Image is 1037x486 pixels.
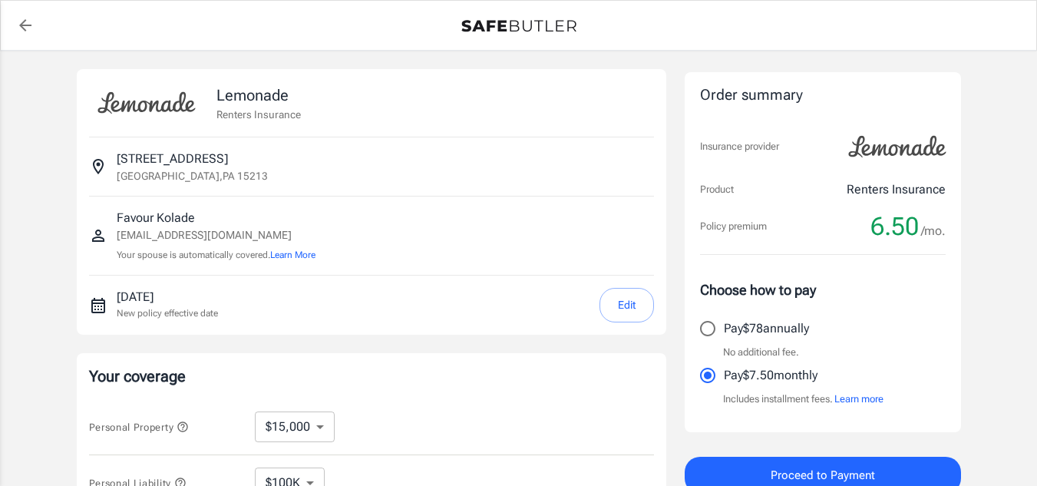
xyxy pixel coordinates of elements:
p: Favour Kolade [117,209,315,227]
svg: New policy start date [89,296,107,315]
p: New policy effective date [117,306,218,320]
span: Proceed to Payment [771,465,875,485]
p: Pay $7.50 monthly [724,366,817,385]
button: Personal Property [89,418,189,436]
span: Personal Property [89,422,189,433]
a: back to quotes [10,10,41,41]
button: Edit [599,288,654,322]
p: [STREET_ADDRESS] [117,150,228,168]
p: Renters Insurance [847,180,946,199]
p: Pay $78 annually [724,319,809,338]
p: Your spouse is automatically covered. [117,248,315,263]
p: Insurance provider [700,139,779,154]
p: [GEOGRAPHIC_DATA] , PA 15213 [117,168,268,183]
p: Choose how to pay [700,279,946,300]
span: /mo. [921,220,946,242]
p: No additional fee. [723,345,799,360]
svg: Insured address [89,157,107,176]
p: Product [700,182,734,197]
p: Renters Insurance [216,107,301,122]
img: Lemonade [89,81,204,124]
p: Policy premium [700,219,767,234]
p: Includes installment fees. [723,392,883,407]
div: Order summary [700,84,946,107]
svg: Insured person [89,226,107,245]
button: Learn more [834,392,883,407]
p: Lemonade [216,84,301,107]
img: Lemonade [840,125,955,168]
p: [DATE] [117,288,218,306]
img: Back to quotes [461,20,576,32]
button: Learn More [270,248,315,262]
p: Your coverage [89,365,654,387]
p: [EMAIL_ADDRESS][DOMAIN_NAME] [117,227,315,243]
span: 6.50 [870,211,919,242]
